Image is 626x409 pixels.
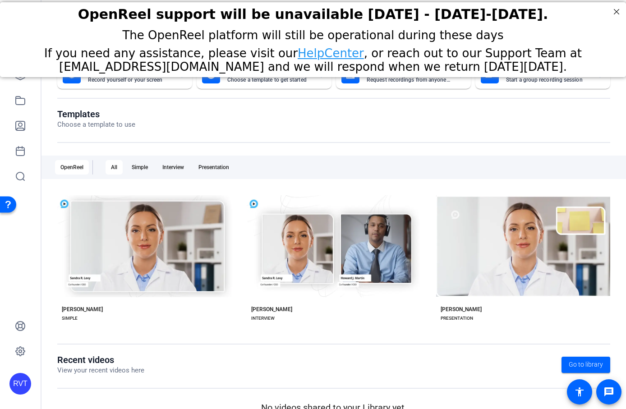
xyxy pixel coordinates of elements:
[9,373,31,395] div: RVT
[157,160,189,175] div: Interview
[562,357,610,373] a: Go to library
[574,386,585,397] mat-icon: accessibility
[251,306,292,313] div: [PERSON_NAME]
[11,4,615,20] h2: OpenReel support will be unavailable Thursday - Friday, October 16th-17th.
[227,77,312,83] mat-card-subtitle: Choose a template to get started
[57,109,135,119] h1: Templates
[88,77,172,83] mat-card-subtitle: Record yourself or your screen
[62,306,103,313] div: [PERSON_NAME]
[569,360,603,369] span: Go to library
[251,315,275,322] div: INTERVIEW
[603,386,614,397] mat-icon: message
[441,306,482,313] div: [PERSON_NAME]
[44,44,582,71] span: If you need any assistance, please visit our , or reach out to our Support Team at [EMAIL_ADDRESS...
[298,44,364,58] a: HelpCenter
[57,354,144,365] h1: Recent videos
[55,160,89,175] div: OpenReel
[506,77,590,83] mat-card-subtitle: Start a group recording session
[57,365,144,376] p: View your recent videos here
[611,4,622,15] div: Close Step
[126,160,153,175] div: Simple
[62,315,78,322] div: SIMPLE
[106,160,123,175] div: All
[122,26,503,40] span: The OpenReel platform will still be operational during these days
[193,160,235,175] div: Presentation
[441,315,473,322] div: PRESENTATION
[367,77,451,83] mat-card-subtitle: Request recordings from anyone, anywhere
[57,119,135,130] p: Choose a template to use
